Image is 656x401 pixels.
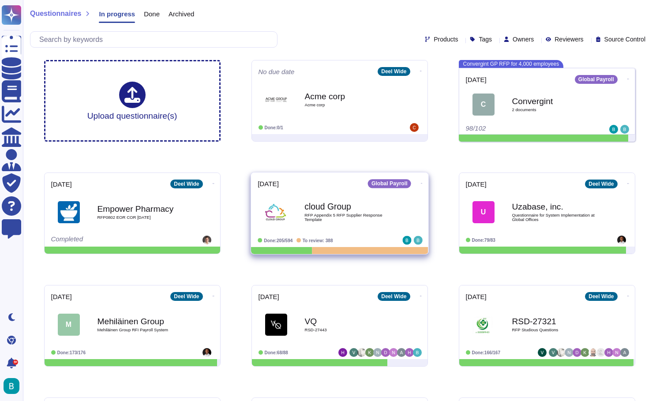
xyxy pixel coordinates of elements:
[538,348,547,357] img: user
[549,348,558,357] img: user
[265,125,283,130] span: Done: 0/1
[389,348,398,357] img: user
[365,348,374,357] img: user
[512,213,600,221] span: Questionnaire for System Implementation at Global Offices
[57,350,86,355] span: Done: 173/176
[264,201,287,223] img: Logo
[97,205,186,213] b: Empower Pharmacy
[169,11,194,17] span: Archived
[512,97,600,105] b: Convergint
[479,36,492,42] span: Tags
[459,60,564,68] span: Convergint GP RFP for 4,000 employees
[58,314,80,336] div: M
[304,213,394,221] span: RFP Appendix 5 RFP Supplier Response Template
[565,348,574,357] img: user
[2,376,26,396] button: user
[349,348,358,357] img: user
[51,181,72,187] span: [DATE]
[265,314,287,336] img: Logo
[581,348,589,357] img: user
[97,317,186,326] b: Mehiläinen Group
[596,348,605,357] img: user
[338,348,347,357] img: user
[413,348,422,357] img: user
[512,202,600,211] b: Uzabase, inc.
[512,317,600,326] b: RSD-27321
[265,89,287,111] img: Logo
[305,92,393,101] b: Acme corp
[620,125,629,134] img: user
[513,36,534,42] span: Owners
[472,201,495,223] div: U
[555,36,583,42] span: Reviewers
[557,348,566,357] img: user
[434,36,458,42] span: Products
[304,202,394,211] b: cloud Group
[99,11,135,17] span: In progress
[87,82,177,120] div: Upload questionnaire(s)
[97,215,186,220] span: RFP0802 EOR COR [DATE]
[589,348,597,357] img: user
[466,76,487,83] span: [DATE]
[357,348,366,357] img: user
[620,348,629,357] img: user
[13,360,18,365] div: 9+
[378,67,410,76] div: Deel Wide
[51,293,72,300] span: [DATE]
[170,180,202,188] div: Deel Wide
[512,108,600,112] span: 2 document s
[202,348,211,357] img: user
[305,328,393,332] span: RSD-27443
[58,201,80,223] img: Logo
[51,236,159,244] div: Completed
[413,236,422,245] img: user
[144,11,160,17] span: Done
[258,180,279,187] span: [DATE]
[612,348,621,357] img: user
[585,292,617,301] div: Deel Wide
[4,378,19,394] img: user
[472,94,495,116] div: C
[466,181,487,187] span: [DATE]
[604,36,645,42] span: Source Control
[302,238,333,243] span: To review: 388
[410,123,419,132] img: user
[170,292,202,301] div: Deel Wide
[466,124,486,132] span: 98/102
[397,348,406,357] img: user
[573,348,581,357] img: user
[472,238,495,243] span: Done: 79/83
[466,293,487,300] span: [DATE]
[265,350,288,355] span: Done: 68/88
[202,236,211,244] img: user
[35,32,277,47] input: Search by keywords
[512,328,600,332] span: RFP Studious Questions
[97,328,186,332] span: Mehiläinen Group RFI Payroll System
[604,348,613,357] img: user
[305,317,393,326] b: VQ
[617,236,626,244] img: user
[575,75,618,84] div: Global Payroll
[305,103,393,107] span: Acme corp
[472,314,495,336] img: Logo
[609,125,618,134] img: user
[259,293,279,300] span: [DATE]
[30,10,81,17] span: Questionnaires
[381,348,390,357] img: user
[373,348,382,357] img: user
[264,238,292,243] span: Done: 205/594
[405,348,414,357] img: user
[402,236,411,245] img: user
[367,179,411,188] div: Global Payroll
[378,292,410,301] div: Deel Wide
[472,350,501,355] span: Done: 166/167
[585,180,617,188] div: Deel Wide
[259,68,295,75] span: No due date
